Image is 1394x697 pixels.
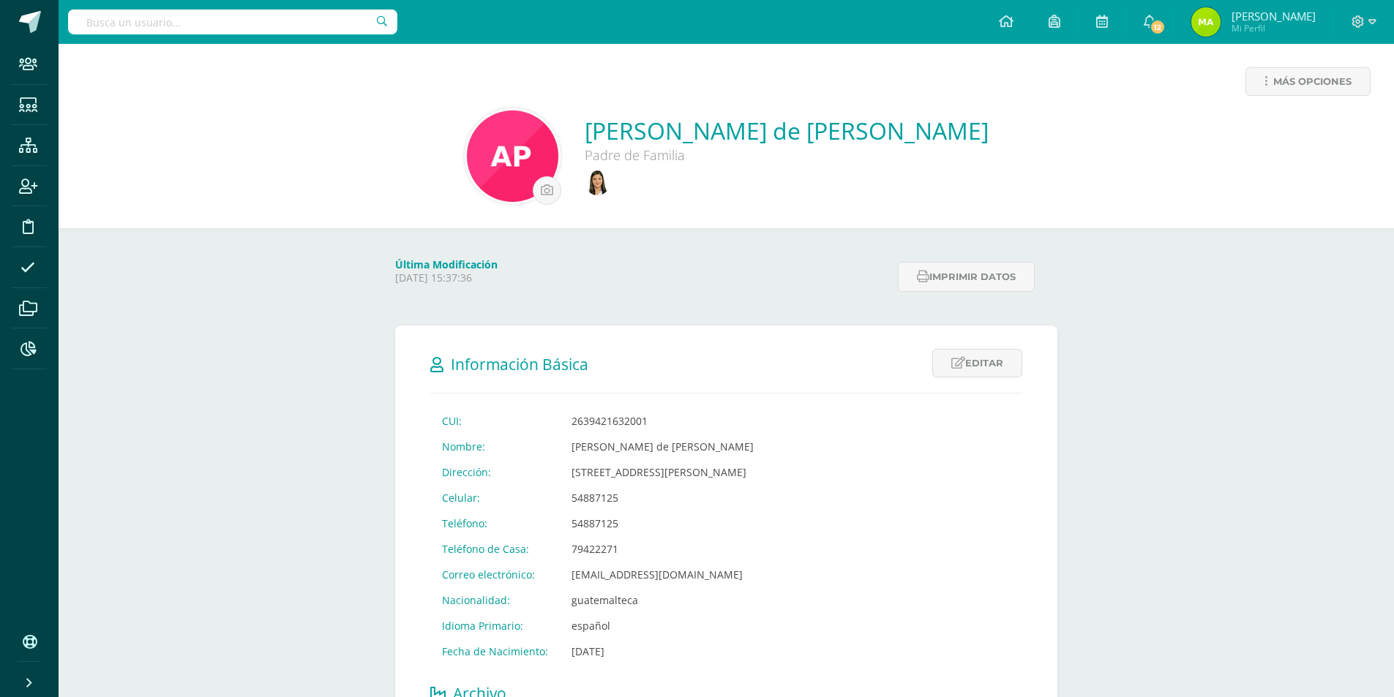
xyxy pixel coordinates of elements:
[560,485,765,510] td: 54887125
[430,485,560,510] td: Celular:
[467,110,558,202] img: 3505491a14e2bd18a79df3264f9f3a87.png
[1273,68,1352,95] span: Más opciones
[1232,22,1316,34] span: Mi Perfil
[560,638,765,664] td: [DATE]
[585,146,989,164] div: Padre de Familia
[430,638,560,664] td: Fecha de Nacimiento:
[1191,7,1221,37] img: 6b1e82ac4bc77c91773989d943013bd5.png
[560,434,765,459] td: [PERSON_NAME] de [PERSON_NAME]
[430,510,560,536] td: Teléfono:
[430,562,560,587] td: Correo electrónico:
[560,408,765,434] td: 2639421632001
[430,536,560,562] td: Teléfono de Casa:
[585,115,989,146] a: [PERSON_NAME] de [PERSON_NAME]
[430,587,560,613] td: Nacionalidad:
[430,408,560,434] td: CUI:
[560,459,765,485] td: [STREET_ADDRESS][PERSON_NAME]
[898,262,1035,292] button: Imprimir datos
[1245,67,1371,96] a: Más opciones
[430,613,560,638] td: Idioma Primario:
[932,349,1022,377] a: Editar
[560,587,765,613] td: guatemalteca
[451,354,588,374] span: Información Básica
[585,170,610,195] img: 64aedab9e3bd7c34e5f93e1711701847.png
[395,271,889,285] p: [DATE] 15:37:36
[560,536,765,562] td: 79422271
[560,562,765,587] td: [EMAIL_ADDRESS][DOMAIN_NAME]
[1150,19,1166,35] span: 12
[560,510,765,536] td: 54887125
[395,257,889,271] h4: Última Modificación
[1232,9,1316,23] span: [PERSON_NAME]
[68,10,397,34] input: Busca un usuario...
[430,459,560,485] td: Dirección:
[430,434,560,459] td: Nombre:
[560,613,765,638] td: español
